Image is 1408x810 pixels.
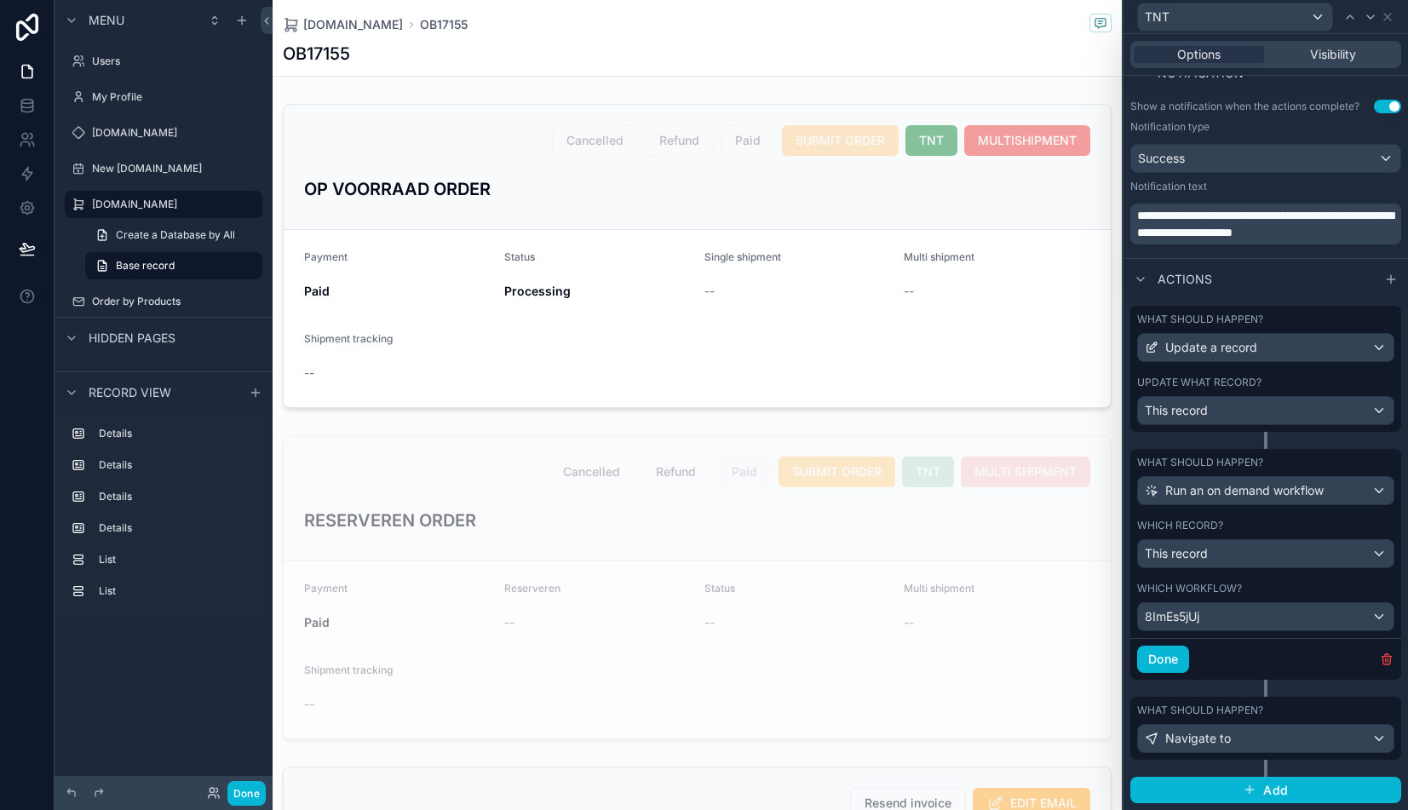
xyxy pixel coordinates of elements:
[1137,539,1394,568] button: This record
[55,412,273,622] div: scrollable content
[1263,783,1288,798] span: Add
[1137,456,1263,469] label: What should happen?
[1165,339,1257,356] span: Update a record
[1137,3,1333,32] button: TNT
[92,55,259,68] label: Users
[89,330,175,347] span: Hidden pages
[116,259,175,273] span: Base record
[99,584,256,598] label: List
[1145,402,1208,419] span: This record
[1137,313,1263,326] label: What should happen?
[65,191,262,218] a: [DOMAIN_NAME]
[116,228,235,242] span: Create a Database by All
[92,90,259,104] label: My Profile
[92,126,259,140] label: [DOMAIN_NAME]
[85,252,262,279] a: Base record
[1177,46,1221,63] span: Options
[1145,9,1170,26] span: TNT
[1137,646,1189,673] button: Done
[1137,519,1223,532] label: Which record?
[1130,777,1401,804] button: Add
[65,288,262,315] a: Order by Products
[89,384,171,401] span: Record view
[1137,476,1394,505] button: Run an on demand workflow
[1138,150,1185,167] span: Success
[99,553,256,566] label: List
[1130,100,1359,113] div: Show a notification when the actions complete?
[65,155,262,182] a: New [DOMAIN_NAME]
[99,521,256,535] label: Details
[99,458,256,472] label: Details
[1145,608,1199,625] span: 8ImEs5jUj
[89,12,124,29] span: Menu
[1145,545,1208,562] span: This record
[283,16,403,33] a: [DOMAIN_NAME]
[227,781,266,806] button: Done
[92,198,252,211] label: [DOMAIN_NAME]
[420,16,468,33] a: OB17155
[1137,724,1394,753] button: Navigate to
[1137,376,1261,389] label: Update what record?
[65,48,262,75] a: Users
[1130,200,1401,244] div: scrollable content
[1130,120,1210,134] label: Notification type
[65,119,262,146] a: [DOMAIN_NAME]
[1130,180,1207,193] label: Notification text
[283,42,350,66] h1: OB17155
[1137,602,1394,631] button: 8ImEs5jUj
[1165,482,1324,499] span: Run an on demand workflow
[65,83,262,111] a: My Profile
[99,490,256,503] label: Details
[303,16,403,33] span: [DOMAIN_NAME]
[1137,333,1394,362] button: Update a record
[1137,704,1263,717] label: What should happen?
[85,221,262,249] a: Create a Database by All
[92,295,259,308] label: Order by Products
[1130,144,1401,173] button: Success
[1137,396,1394,425] button: This record
[92,162,259,175] label: New [DOMAIN_NAME]
[1158,271,1212,288] span: Actions
[1165,730,1231,747] span: Navigate to
[1137,582,1242,595] label: Which workflow?
[99,427,256,440] label: Details
[1310,46,1356,63] span: Visibility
